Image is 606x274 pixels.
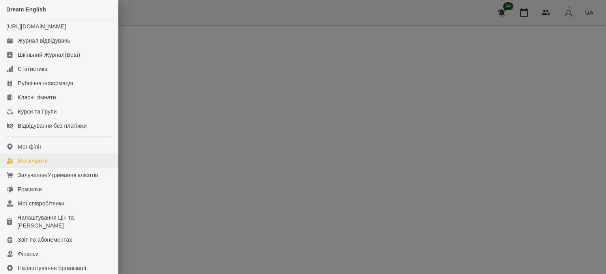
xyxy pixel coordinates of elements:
div: Мої філії [18,143,41,151]
div: Класні кімнати [18,93,56,101]
div: Налаштування організації [18,264,86,272]
div: Курси та Групи [18,108,57,116]
div: Відвідування без платіжки [18,122,87,130]
a: [URL][DOMAIN_NAME] [6,23,66,30]
div: Журнал відвідувань [18,37,70,45]
div: Мої співробітники [18,199,65,207]
div: Звіт по абонементах [18,236,72,244]
div: Розсилки [18,185,42,193]
div: Залучення/Утримання клієнтів [18,171,98,179]
div: Налаштування Цін та [PERSON_NAME] [17,214,112,229]
div: Публічна інформація [18,79,73,87]
div: Мої клієнти [18,157,48,165]
div: Шкільний Журнал(Beta) [18,51,80,59]
span: Dream English [6,6,46,13]
div: Статистика [18,65,48,73]
div: Фінанси [18,250,39,258]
